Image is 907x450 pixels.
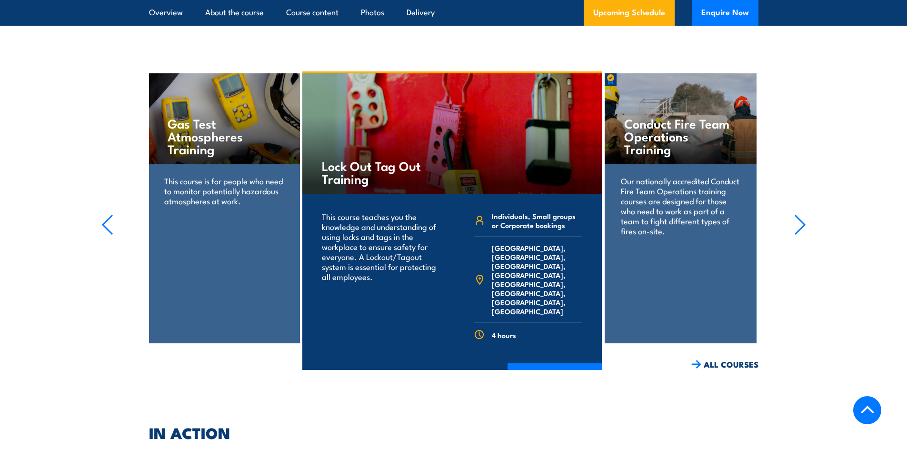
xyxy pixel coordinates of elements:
[492,243,582,316] span: [GEOGRAPHIC_DATA], [GEOGRAPHIC_DATA], [GEOGRAPHIC_DATA], [GEOGRAPHIC_DATA], [GEOGRAPHIC_DATA], [G...
[322,211,439,281] p: This course teaches you the knowledge and understanding of using locks and tags in the workplace ...
[624,117,737,155] h4: Conduct Fire Team Operations Training
[164,176,284,206] p: This course is for people who need to monitor potentially hazardous atmospheres at work.
[621,176,740,236] p: Our nationally accredited Conduct Fire Team Operations training courses are designed for those wh...
[492,330,516,340] span: 4 hours
[168,117,280,155] h4: Gas Test Atmospheres Training
[149,426,758,439] h2: IN ACTION
[691,359,758,370] a: ALL COURSES
[508,363,602,388] a: COURSE DETAILS
[322,159,434,185] h4: Lock Out Tag Out Training
[492,211,582,230] span: Individuals, Small groups or Corporate bookings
